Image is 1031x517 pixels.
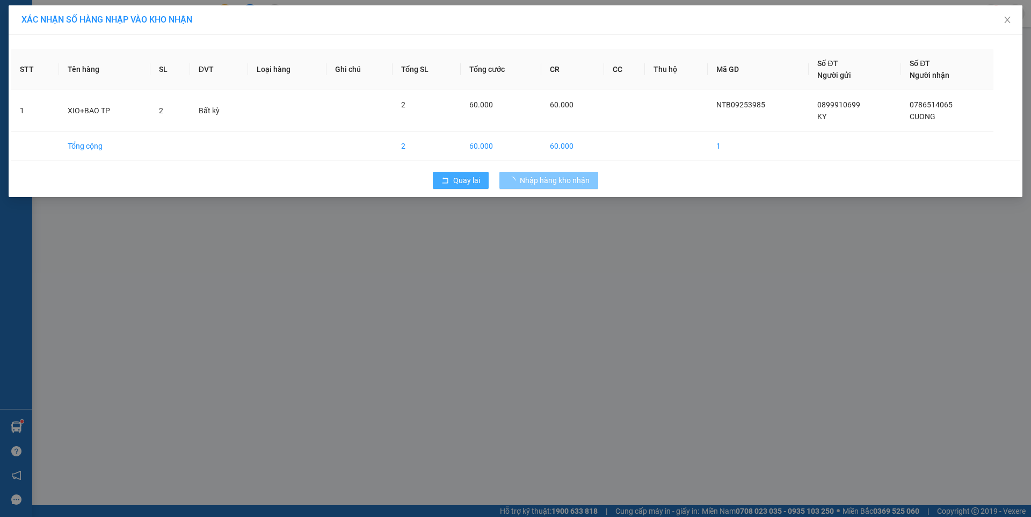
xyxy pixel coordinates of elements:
[21,14,192,25] span: XÁC NHẬN SỐ HÀNG NHẬP VÀO KHO NHẬN
[159,106,163,115] span: 2
[59,49,150,90] th: Tên hàng
[5,59,63,79] b: QL51, PPhước Trung, TPBà Rịa
[910,112,935,121] span: CUONG
[604,49,645,90] th: CC
[74,46,143,57] li: VP 167 QL13
[817,71,851,79] span: Người gửi
[59,132,150,161] td: Tổng cộng
[401,100,405,109] span: 2
[541,49,604,90] th: CR
[508,177,520,184] span: loading
[550,100,573,109] span: 60.000
[453,174,480,186] span: Quay lại
[708,49,809,90] th: Mã GD
[499,172,598,189] button: Nhập hàng kho nhận
[645,49,708,90] th: Thu hộ
[5,46,74,57] li: VP Hàng Bà Rịa
[708,132,809,161] td: 1
[74,60,82,67] span: environment
[910,59,930,68] span: Số ĐT
[5,5,43,43] img: logo.jpg
[461,132,541,161] td: 60.000
[5,5,156,26] li: Hoa Mai
[393,49,461,90] th: Tổng SL
[433,172,489,189] button: rollbackQuay lại
[59,90,150,132] td: XIO+BAO TP
[393,132,461,161] td: 2
[1003,16,1012,24] span: close
[817,112,826,121] span: KY
[11,49,59,90] th: STT
[817,100,860,109] span: 0899910699
[441,177,449,185] span: rollback
[190,49,249,90] th: ĐVT
[716,100,765,109] span: NTB09253985
[541,132,604,161] td: 60.000
[817,59,838,68] span: Số ĐT
[11,90,59,132] td: 1
[190,90,249,132] td: Bất kỳ
[248,49,326,90] th: Loại hàng
[461,49,541,90] th: Tổng cước
[5,60,13,67] span: environment
[910,100,953,109] span: 0786514065
[520,174,590,186] span: Nhập hàng kho nhận
[992,5,1022,35] button: Close
[150,49,190,90] th: SL
[910,71,949,79] span: Người nhận
[469,100,493,109] span: 60.000
[326,49,393,90] th: Ghi chú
